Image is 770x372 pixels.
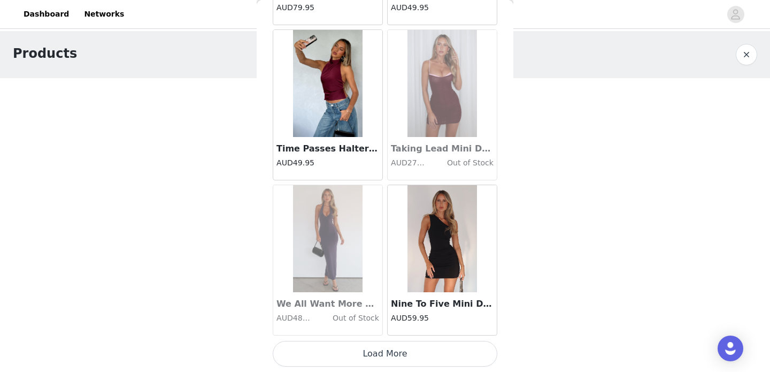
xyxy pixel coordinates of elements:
h4: AUD48.97 [276,313,311,324]
img: We All Want More Halter Neck Maxi Dress Charcoal Blue [293,185,363,292]
h3: We All Want More Halter Neck Maxi Dress Charcoal Blue [276,298,379,310]
button: Load More [273,341,497,367]
img: Time Passes Halter Top Merlot [293,30,363,137]
img: Nine To Five Mini Dress Black [407,185,477,292]
h3: Taking Lead Mini Dress Burgundy [391,142,494,155]
h4: AUD49.95 [276,157,379,169]
h4: AUD79.95 [276,2,379,13]
h4: AUD59.95 [391,313,494,324]
h4: Out of Stock [425,157,494,169]
h3: Time Passes Halter Top Merlot [276,142,379,155]
h1: Products [13,44,77,63]
h3: Nine To Five Mini Dress Black [391,298,494,310]
div: Open Intercom Messenger [718,336,743,361]
h4: AUD49.95 [391,2,494,13]
h4: AUD27.98 [391,157,425,169]
a: Dashboard [17,2,75,26]
div: avatar [730,6,741,23]
a: Networks [78,2,130,26]
img: Taking Lead Mini Dress Burgundy [407,30,477,137]
h4: Out of Stock [311,313,379,324]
